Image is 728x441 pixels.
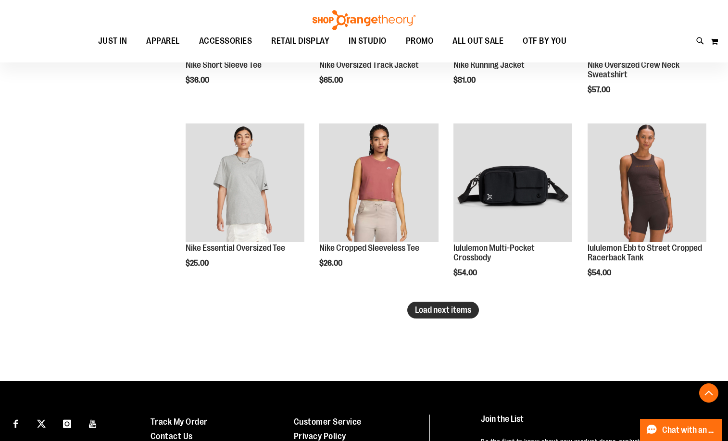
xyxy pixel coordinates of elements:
[319,76,344,85] span: $65.00
[588,60,679,79] a: Nike Oversized Crew Neck Sweatshirt
[186,123,304,244] a: Nike Essential Oversized Tee
[453,123,572,242] img: lululemon Multi-Pocket Crossbody
[151,431,193,441] a: Contact Us
[186,76,211,85] span: $36.00
[481,415,709,432] h4: Join the List
[583,119,711,302] div: product
[406,30,434,52] span: PROMO
[85,415,101,431] a: Visit our Youtube page
[319,123,438,242] img: Nike Cropped Sleeveless Tee
[523,30,566,52] span: OTF BY YOU
[453,243,535,262] a: lululemon Multi-Pocket Crossbody
[349,30,387,52] span: IN STUDIO
[271,30,329,52] span: RETAIL DISPLAY
[59,415,75,431] a: Visit our Instagram page
[311,10,417,30] img: Shop Orangetheory
[453,123,572,244] a: lululemon Multi-Pocket Crossbody
[588,269,613,277] span: $54.00
[181,119,309,292] div: product
[588,123,706,244] a: lululemon Ebb to Street Cropped Racerback Tank
[588,243,702,262] a: lululemon Ebb to Street Cropped Racerback Tank
[33,415,50,431] a: Visit our X page
[452,30,503,52] span: ALL OUT SALE
[186,243,285,253] a: Nike Essential Oversized Tee
[146,30,180,52] span: APPAREL
[453,76,477,85] span: $81.00
[151,417,208,427] a: Track My Order
[699,383,718,403] button: Back To Top
[186,123,304,242] img: Nike Essential Oversized Tee
[453,269,478,277] span: $54.00
[186,259,210,268] span: $25.00
[98,30,127,52] span: JUST IN
[453,60,525,70] a: Nike Running Jacket
[294,417,362,427] a: Customer Service
[319,123,438,244] a: Nike Cropped Sleeveless Tee
[415,305,471,315] span: Load next items
[319,60,419,70] a: Nike Oversized Track Jacket
[640,419,723,441] button: Chat with an Expert
[588,123,706,242] img: lululemon Ebb to Street Cropped Racerback Tank
[7,415,24,431] a: Visit our Facebook page
[319,259,344,268] span: $26.00
[294,431,346,441] a: Privacy Policy
[449,119,577,302] div: product
[407,302,479,318] button: Load next items
[588,86,612,94] span: $57.00
[319,243,419,253] a: Nike Cropped Sleeveless Tee
[37,419,46,428] img: Twitter
[186,60,262,70] a: Nike Short Sleeve Tee
[314,119,443,292] div: product
[199,30,252,52] span: ACCESSORIES
[662,426,716,435] span: Chat with an Expert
